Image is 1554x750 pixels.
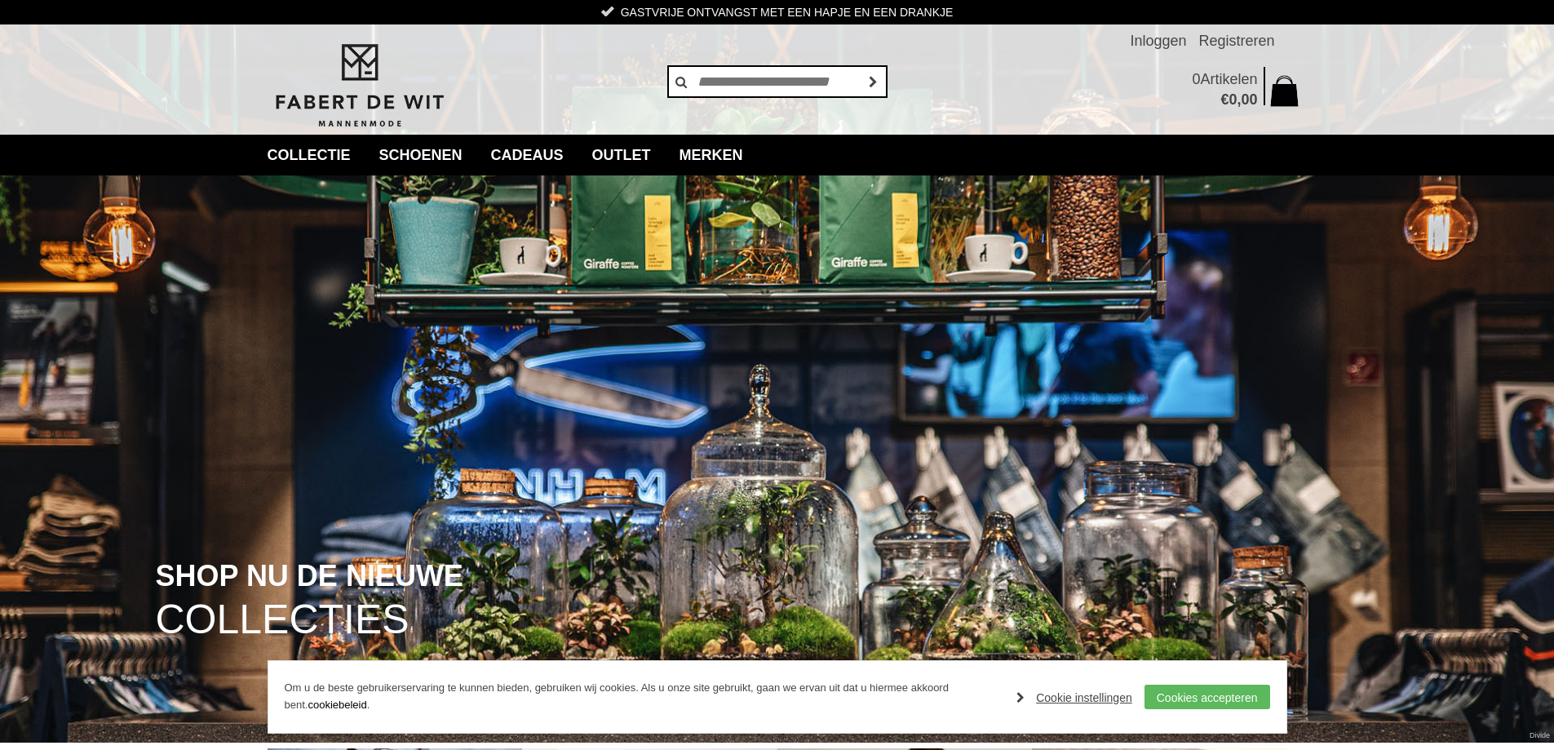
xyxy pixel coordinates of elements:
[1198,24,1274,57] a: Registreren
[1237,91,1241,108] span: ,
[156,561,463,592] span: SHOP NU DE NIEUWE
[1241,91,1257,108] span: 00
[285,680,1001,714] p: Om u de beste gebruikerservaring te kunnen bieden, gebruiken wij cookies. Als u onze site gebruik...
[367,135,475,175] a: Schoenen
[156,599,410,641] span: COLLECTIES
[1144,685,1270,709] a: Cookies accepteren
[667,135,755,175] a: Merken
[479,135,576,175] a: Cadeaus
[1229,91,1237,108] span: 0
[1016,686,1132,710] a: Cookie instellingen
[255,135,363,175] a: collectie
[1220,91,1229,108] span: €
[1530,726,1550,746] a: Divide
[268,42,451,130] img: Fabert de Wit
[1200,71,1257,87] span: Artikelen
[1130,24,1186,57] a: Inloggen
[308,699,366,711] a: cookiebeleid
[1192,71,1200,87] span: 0
[580,135,663,175] a: Outlet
